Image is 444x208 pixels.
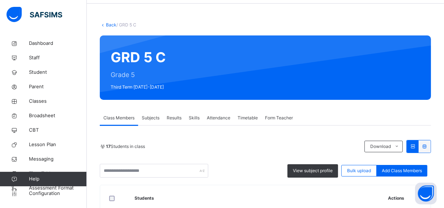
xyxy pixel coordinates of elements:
span: View subject profile [293,167,333,174]
span: Messaging [29,156,87,163]
span: Staff [29,54,87,61]
span: Broadsheet [29,112,87,119]
span: Configuration [29,190,86,197]
span: Student [29,69,87,76]
span: Parent [29,83,87,90]
span: Students in class [106,143,145,150]
span: Attendance [207,115,230,121]
button: Open asap [415,183,437,204]
span: Skills [189,115,200,121]
span: Dashboard [29,40,87,47]
span: CBT [29,127,87,134]
span: Subjects [142,115,159,121]
span: Help [29,175,86,183]
a: Back [106,22,116,27]
span: Class Members [103,115,135,121]
b: 17 [106,144,111,149]
span: Lesson Plan [29,141,87,148]
span: Form Teacher [265,115,293,121]
span: Third Term [DATE]-[DATE] [111,84,166,90]
span: Timetable [238,115,258,121]
span: / GRD 5 C [116,22,136,27]
span: Add Class Members [382,167,422,174]
span: Download [370,143,391,150]
span: Classes [29,98,87,105]
span: Time Table [29,170,87,177]
img: safsims [7,7,62,22]
span: Results [167,115,182,121]
span: Bulk upload [347,167,371,174]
